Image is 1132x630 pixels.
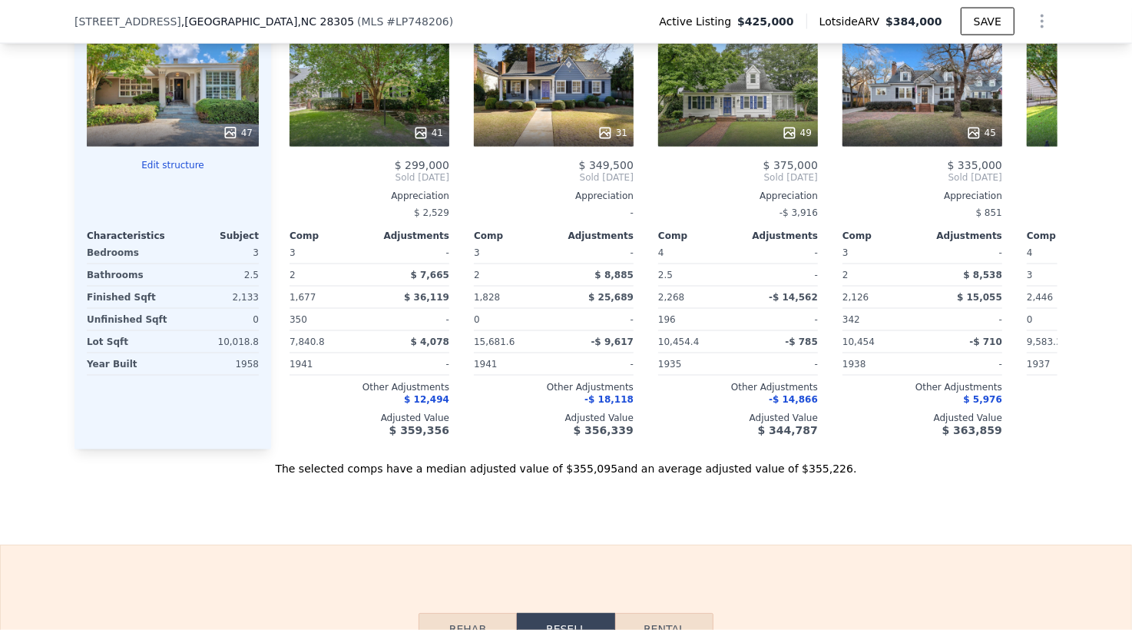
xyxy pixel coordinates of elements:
span: 4 [658,247,664,258]
div: Bathrooms [87,264,170,286]
div: - [741,353,818,375]
div: 2 [842,264,919,286]
div: Adjusted Value [658,413,818,425]
div: 1937 [1027,353,1104,375]
div: - [925,309,1002,330]
span: $ 5,976 [964,395,1002,406]
div: Appreciation [290,190,449,202]
span: $ 375,000 [763,159,818,171]
div: ( ) [357,14,453,29]
div: Bedrooms [87,242,170,264]
span: $ 8,538 [964,270,1002,280]
span: -$ 3,916 [779,207,818,218]
div: Finished Sqft [87,287,170,308]
span: $ 25,689 [588,292,634,303]
div: 2.5 [176,264,259,286]
div: Unfinished Sqft [87,309,170,330]
div: - [741,309,818,330]
span: $ 356,339 [574,425,634,437]
div: Appreciation [658,190,818,202]
div: 2,133 [176,287,259,308]
div: Comp [658,230,738,242]
div: - [557,242,634,264]
span: Lotside ARV [819,14,885,29]
div: Comp [842,230,922,242]
div: Adjusted Value [474,413,634,425]
div: Subject [173,230,259,242]
span: $ 349,500 [579,159,634,171]
div: - [925,242,1002,264]
div: Lot Sqft [87,331,170,353]
div: 49 [782,125,812,141]
div: 47 [223,125,253,141]
div: 2 [290,264,366,286]
div: Adjusted Value [290,413,449,425]
div: Appreciation [842,190,1002,202]
span: -$ 785 [785,337,818,347]
div: 1935 [658,353,735,375]
span: 0 [474,314,480,325]
div: Adjusted Value [842,413,1002,425]
span: Sold [DATE] [658,171,818,184]
span: Sold [DATE] [290,171,449,184]
span: $ 12,494 [404,395,449,406]
span: Sold [DATE] [474,171,634,184]
span: 350 [290,314,307,325]
button: Edit structure [87,159,259,171]
span: $ 7,665 [411,270,449,280]
button: SAVE [961,8,1014,35]
div: - [372,309,449,330]
span: 1,677 [290,292,316,303]
span: $ 36,119 [404,292,449,303]
div: 31 [597,125,627,141]
span: $ 2,529 [414,207,449,218]
span: [STREET_ADDRESS] [74,14,181,29]
div: - [741,242,818,264]
span: 2,268 [658,292,684,303]
div: - [557,353,634,375]
span: -$ 14,866 [769,395,818,406]
span: -$ 9,617 [591,337,634,347]
span: $ 344,787 [758,425,818,437]
div: 1941 [474,353,551,375]
div: 0 [176,309,259,330]
div: - [925,353,1002,375]
div: 3 [176,242,259,264]
div: The selected comps have a median adjusted value of $355,095 and an average adjusted value of $355... [74,449,1058,477]
div: 45 [966,125,996,141]
span: $ 299,000 [395,159,449,171]
span: 196 [658,314,676,325]
span: $ 359,356 [389,425,449,437]
span: 9,583.2 [1027,337,1062,347]
span: $ 8,885 [595,270,634,280]
div: Comp [1027,230,1107,242]
div: 41 [413,125,443,141]
span: 4 [1027,247,1033,258]
span: $384,000 [885,15,942,28]
div: Other Adjustments [658,382,818,394]
div: Adjustments [922,230,1002,242]
span: Active Listing [659,14,737,29]
div: - [372,353,449,375]
div: Comp [474,230,554,242]
span: # LP748206 [386,15,448,28]
div: - [474,202,634,224]
span: 1,828 [474,292,500,303]
div: Other Adjustments [474,382,634,394]
span: $ 335,000 [948,159,1002,171]
div: Characteristics [87,230,173,242]
div: 1958 [176,353,259,375]
span: 342 [842,314,860,325]
span: 3 [290,247,296,258]
div: Year Built [87,353,170,375]
span: $ 851 [976,207,1002,218]
span: Sold [DATE] [842,171,1002,184]
span: 2,446 [1027,292,1053,303]
span: $ 15,055 [957,292,1002,303]
div: - [741,264,818,286]
div: - [372,242,449,264]
span: $425,000 [737,14,794,29]
div: 1941 [290,353,366,375]
button: Show Options [1027,6,1058,37]
div: 2 [474,264,551,286]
